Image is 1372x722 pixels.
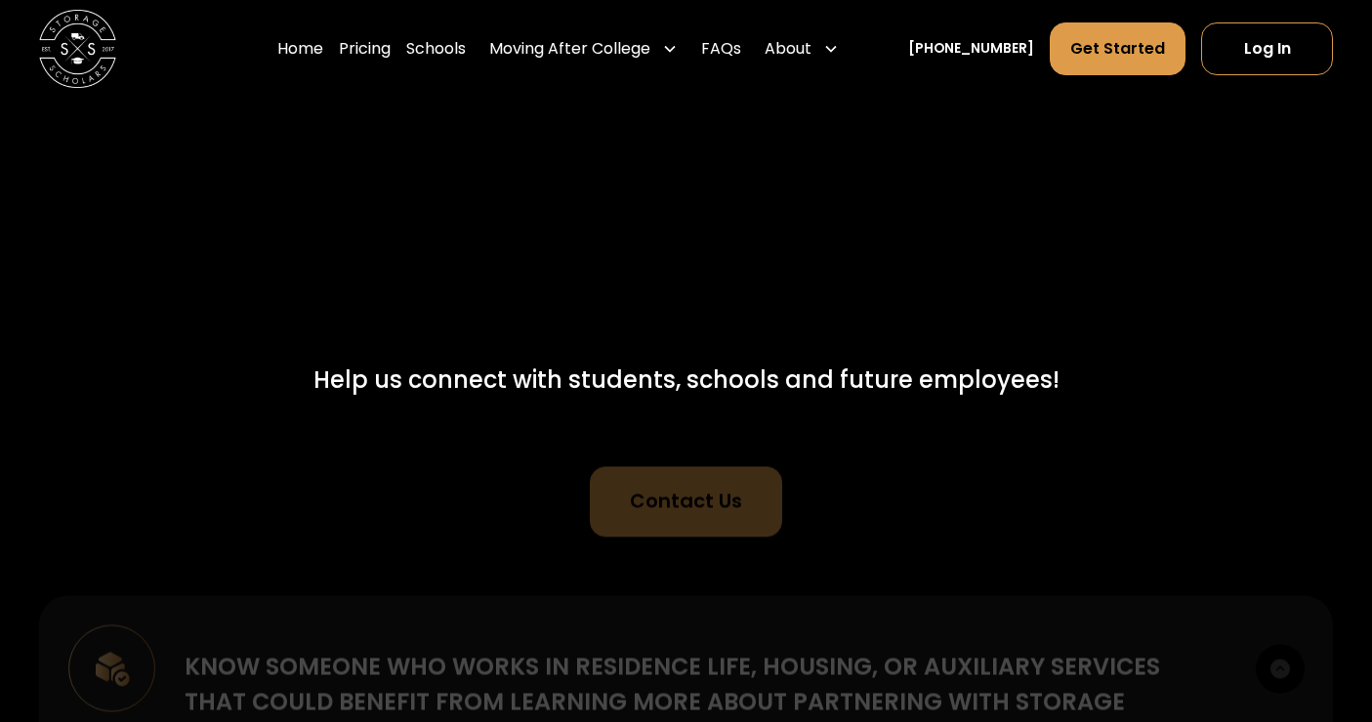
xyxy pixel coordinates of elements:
[339,21,391,76] a: Pricing
[39,10,117,88] img: Storage Scholars main logo
[489,37,650,61] div: Moving After College
[908,38,1034,59] a: [PHONE_NUMBER]
[765,37,811,61] div: About
[1201,22,1333,75] a: Log In
[701,21,741,76] a: FAQs
[481,21,686,76] div: Moving After College
[630,488,742,517] div: Contact Us
[590,467,782,537] a: Contact Us
[1050,22,1185,75] a: Get Started
[406,21,466,76] a: Schools
[313,362,1060,398] div: Help us connect with students, schools and future employees!
[757,21,847,76] div: About
[277,21,323,76] a: Home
